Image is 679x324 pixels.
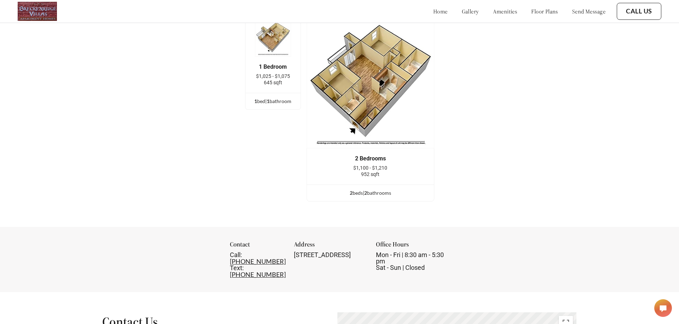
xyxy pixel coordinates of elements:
button: Call Us [617,3,661,20]
a: send message [572,8,605,15]
div: bed s | bathroom s [307,189,434,197]
div: [STREET_ADDRESS] [294,252,367,258]
span: Call: [230,251,242,258]
span: 2 [350,190,353,196]
div: 2 Bedrooms [318,155,423,162]
span: 952 sqft [361,171,379,177]
span: $1,100 - $1,210 [353,165,387,171]
span: $1,025 - $1,075 [256,73,290,79]
span: 1 [267,98,269,104]
span: Text: [230,264,244,272]
a: Call Us [626,7,652,15]
span: Sat - Sun | Closed [376,264,425,271]
img: example [307,21,434,148]
span: 2 [364,190,367,196]
a: [PHONE_NUMBER] [230,257,286,265]
img: example [255,21,291,57]
div: Contact [230,241,285,252]
img: Company logo [18,2,57,21]
a: floor plans [531,8,558,15]
a: [PHONE_NUMBER] [230,271,286,278]
div: Mon - Fri | 8:30 am - 5:30 pm [376,252,449,271]
div: Office Hours [376,241,449,252]
div: Address [294,241,367,252]
a: amenities [493,8,517,15]
div: 1 Bedroom [256,64,290,70]
span: 1 [254,98,257,104]
a: home [433,8,448,15]
div: bed | bathroom [245,97,301,105]
a: gallery [462,8,479,15]
span: 645 sqft [264,80,282,85]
